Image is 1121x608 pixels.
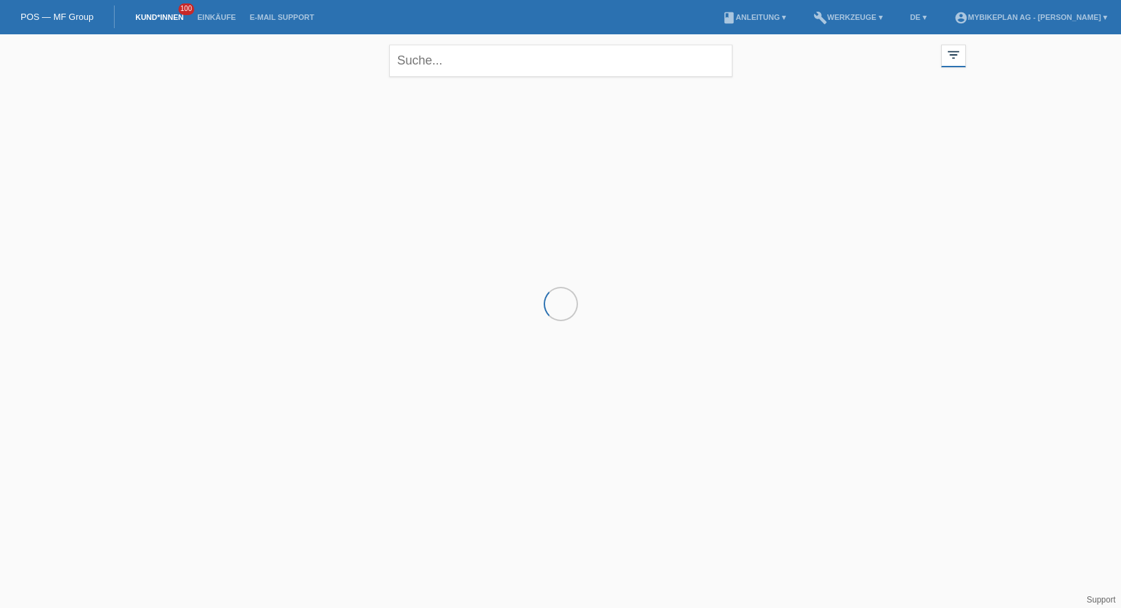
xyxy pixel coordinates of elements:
a: buildWerkzeuge ▾ [807,13,890,21]
a: account_circleMybikeplan AG - [PERSON_NAME] ▾ [947,13,1114,21]
span: 100 [178,3,195,15]
i: book [722,11,736,25]
a: E-Mail Support [243,13,321,21]
a: Support [1087,595,1116,605]
input: Suche... [389,45,732,77]
i: filter_list [946,47,961,62]
a: Kund*innen [128,13,190,21]
i: account_circle [954,11,968,25]
a: Einkäufe [190,13,242,21]
a: DE ▾ [903,13,934,21]
a: POS — MF Group [21,12,93,22]
a: bookAnleitung ▾ [715,13,793,21]
i: build [813,11,827,25]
